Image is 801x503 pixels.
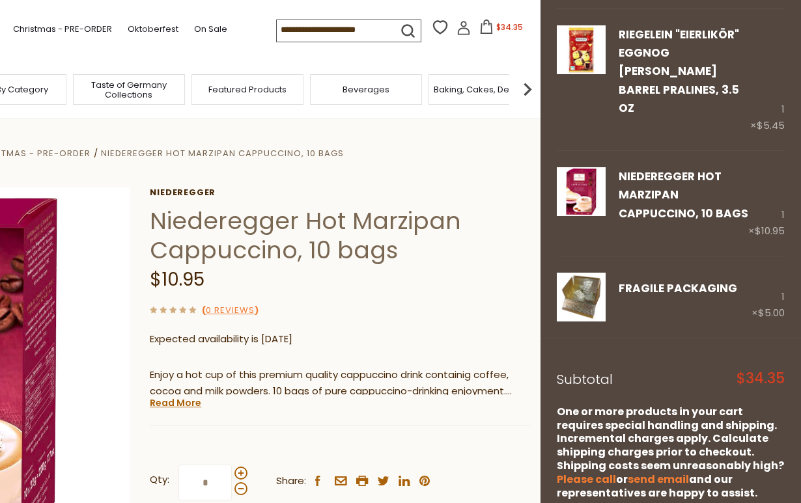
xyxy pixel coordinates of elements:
[750,25,785,134] div: 1 ×
[496,21,523,33] span: $34.35
[178,465,232,500] input: Qty:
[206,304,255,318] a: 0 Reviews
[194,22,227,36] a: On Sale
[473,20,529,39] button: $34.35
[150,472,169,488] strong: Qty:
[150,187,531,198] a: Niederegger
[101,147,344,159] a: Niederegger Hot Marzipan Cappuccino, 10 bags
[557,370,613,388] span: Subtotal
[77,80,181,100] a: Taste of Germany Collections
[619,27,739,116] a: Riegelein "Eierlikör" Eggnog [PERSON_NAME] Barrel Pralines, 3.5 oz
[748,167,785,239] div: 1 ×
[758,306,785,319] span: $5.00
[150,206,531,265] h1: Niederegger Hot Marzipan Cappuccino, 10 bags
[557,405,785,500] div: One or more products in your cart requires special handling and shipping. Incremental charges app...
[150,331,531,347] p: Expected availability is [DATE]
[628,472,689,487] a: send email
[150,396,201,409] a: Read More
[514,76,541,102] img: next arrow
[434,85,535,94] a: Baking, Cakes, Desserts
[557,25,606,134] a: Riegelein Eggnong Brandy Pralines
[557,25,606,74] img: Riegelein Eggnong Brandy Pralines
[557,167,606,239] a: Niederegger Hot Marzipan Cappuccino, 10 bags
[150,267,204,292] span: $10.95
[208,85,287,94] a: Featured Products
[13,22,112,36] a: Christmas - PRE-ORDER
[557,472,616,487] a: Please call
[276,473,306,489] span: Share:
[755,224,785,238] span: $10.95
[619,280,737,296] a: FRAGILE Packaging
[557,167,606,216] img: Niederegger Hot Marzipan Cappuccino, 10 bags
[150,367,531,400] p: Enjoy a hot cup of this premium quality cappuccino drink containig coffee, cocoa and milk powders...
[202,304,259,316] span: ( )
[619,169,748,221] a: Niederegger Hot Marzipan Cappuccino, 10 bags
[557,273,606,321] img: FRAGILE Packaging
[128,22,178,36] a: Oktoberfest
[737,372,785,386] span: $34.35
[343,85,389,94] a: Beverages
[757,118,785,132] span: $5.45
[752,273,785,321] div: 1 ×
